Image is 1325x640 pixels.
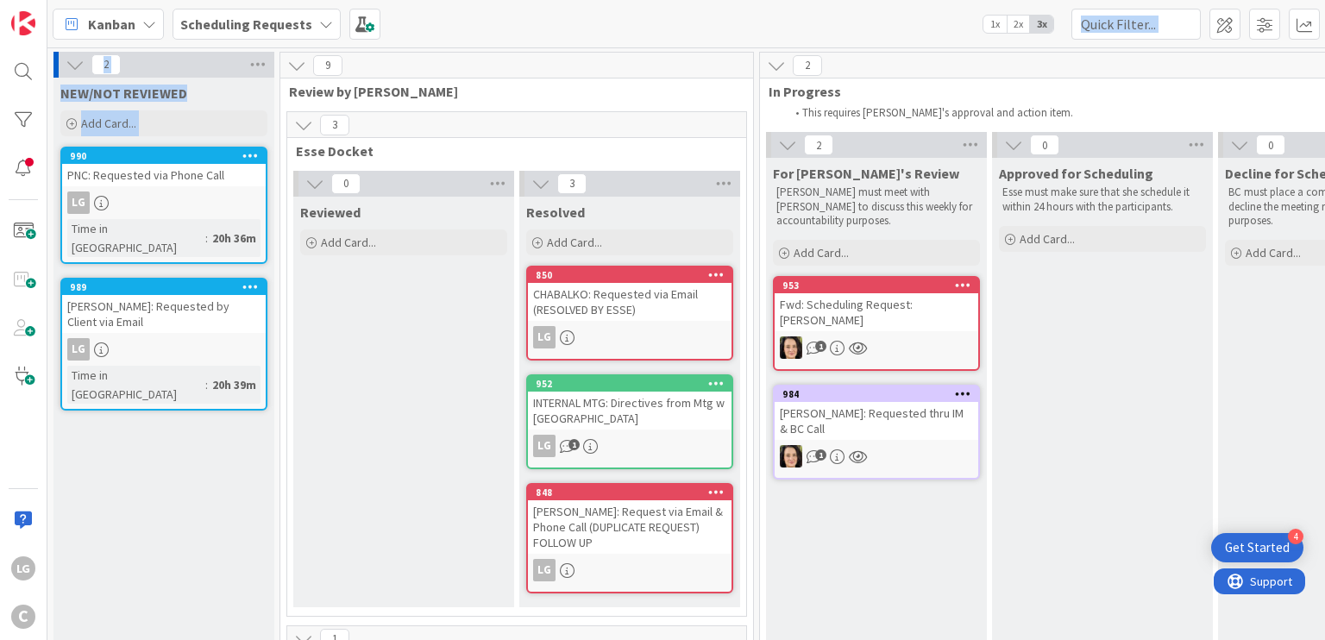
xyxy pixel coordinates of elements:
div: 953 [782,279,978,292]
span: Add Card... [547,235,602,250]
div: Time in [GEOGRAPHIC_DATA] [67,219,205,257]
div: [PERSON_NAME]: Request via Email & Phone Call (DUPLICATE REQUEST) FOLLOW UP [528,500,732,554]
span: Review by Esse [289,83,732,100]
input: Quick Filter... [1071,9,1201,40]
div: 952 [528,376,732,392]
span: Approved for Scheduling [999,165,1153,182]
p: [PERSON_NAME] must meet with [PERSON_NAME] to discuss this weekly for accountability purposes. [776,185,976,228]
b: Scheduling Requests [180,16,312,33]
div: LG [528,326,732,348]
div: [PERSON_NAME]: Requested thru IM & BC Call [775,402,978,440]
div: 850CHABALKO: Requested via Email (RESOLVED BY ESSE) [528,267,732,321]
div: Fwd: Scheduling Request: [PERSON_NAME] [775,293,978,331]
span: 0 [1030,135,1059,155]
div: BL [775,336,978,359]
div: Get Started [1225,539,1290,556]
div: 952 [536,378,732,390]
div: LG [62,191,266,214]
span: Support [36,3,78,23]
div: 990PNC: Requested via Phone Call [62,148,266,186]
div: LG [533,435,556,457]
div: 4 [1288,529,1303,544]
a: 989[PERSON_NAME]: Requested by Client via EmailLGTime in [GEOGRAPHIC_DATA]:20h 39m [60,278,267,411]
div: 953 [775,278,978,293]
div: 989[PERSON_NAME]: Requested by Client via Email [62,279,266,333]
span: 3x [1030,16,1053,33]
a: 952INTERNAL MTG: Directives from Mtg w [GEOGRAPHIC_DATA]LG [526,374,733,469]
span: Add Card... [1020,231,1075,247]
span: 2 [804,135,833,155]
a: 848[PERSON_NAME]: Request via Email & Phone Call (DUPLICATE REQUEST) FOLLOW UPLG [526,483,733,593]
a: 990PNC: Requested via Phone CallLGTime in [GEOGRAPHIC_DATA]:20h 36m [60,147,267,264]
div: LG [533,326,556,348]
div: LG [528,435,732,457]
span: Resolved [526,204,585,221]
a: 984[PERSON_NAME]: Requested thru IM & BC CallBL [773,385,980,480]
span: Add Card... [794,245,849,260]
span: 2x [1007,16,1030,33]
img: Visit kanbanzone.com [11,11,35,35]
div: C [11,605,35,629]
span: Add Card... [1246,245,1301,260]
div: 989 [62,279,266,295]
div: 990 [70,150,266,162]
div: CHABALKO: Requested via Email (RESOLVED BY ESSE) [528,283,732,321]
div: 952INTERNAL MTG: Directives from Mtg w [GEOGRAPHIC_DATA] [528,376,732,430]
span: 1 [568,439,580,450]
div: 20h 39m [208,375,261,394]
div: Open Get Started checklist, remaining modules: 4 [1211,533,1303,562]
span: For Breanna's Review [773,165,959,182]
div: 984 [782,388,978,400]
div: LG [533,559,556,581]
div: BL [775,445,978,467]
span: 3 [557,173,587,194]
div: 953Fwd: Scheduling Request: [PERSON_NAME] [775,278,978,331]
div: LG [528,559,732,581]
div: 989 [70,281,266,293]
span: 0 [1256,135,1285,155]
span: 1 [815,449,826,461]
span: : [205,375,208,394]
span: : [205,229,208,248]
p: Esse must make sure that she schedule it within 24 hours with the participants. [1002,185,1203,214]
span: 1 [815,341,826,352]
div: 990 [62,148,266,164]
span: Esse Docket [296,142,725,160]
span: Add Card... [81,116,136,131]
span: Reviewed [300,204,361,221]
span: 9 [313,55,342,76]
div: Time in [GEOGRAPHIC_DATA] [67,366,205,404]
div: INTERNAL MTG: Directives from Mtg w [GEOGRAPHIC_DATA] [528,392,732,430]
div: PNC: Requested via Phone Call [62,164,266,186]
div: 850 [536,269,732,281]
img: BL [780,336,802,359]
div: 850 [528,267,732,283]
div: 984[PERSON_NAME]: Requested thru IM & BC Call [775,386,978,440]
div: LG [67,191,90,214]
img: BL [780,445,802,467]
div: 848[PERSON_NAME]: Request via Email & Phone Call (DUPLICATE REQUEST) FOLLOW UP [528,485,732,554]
div: 848 [536,486,732,499]
span: Add Card... [321,235,376,250]
div: 20h 36m [208,229,261,248]
span: 2 [91,54,121,75]
div: [PERSON_NAME]: Requested by Client via Email [62,295,266,333]
span: 3 [320,115,349,135]
div: 848 [528,485,732,500]
a: 953Fwd: Scheduling Request: [PERSON_NAME]BL [773,276,980,371]
span: 1x [983,16,1007,33]
div: 984 [775,386,978,402]
div: LG [62,338,266,361]
span: Kanban [88,14,135,35]
span: 0 [331,173,361,194]
span: 2 [793,55,822,76]
a: 850CHABALKO: Requested via Email (RESOLVED BY ESSE)LG [526,266,733,361]
span: NEW/NOT REVIEWED [60,85,187,102]
div: LG [11,556,35,580]
div: LG [67,338,90,361]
